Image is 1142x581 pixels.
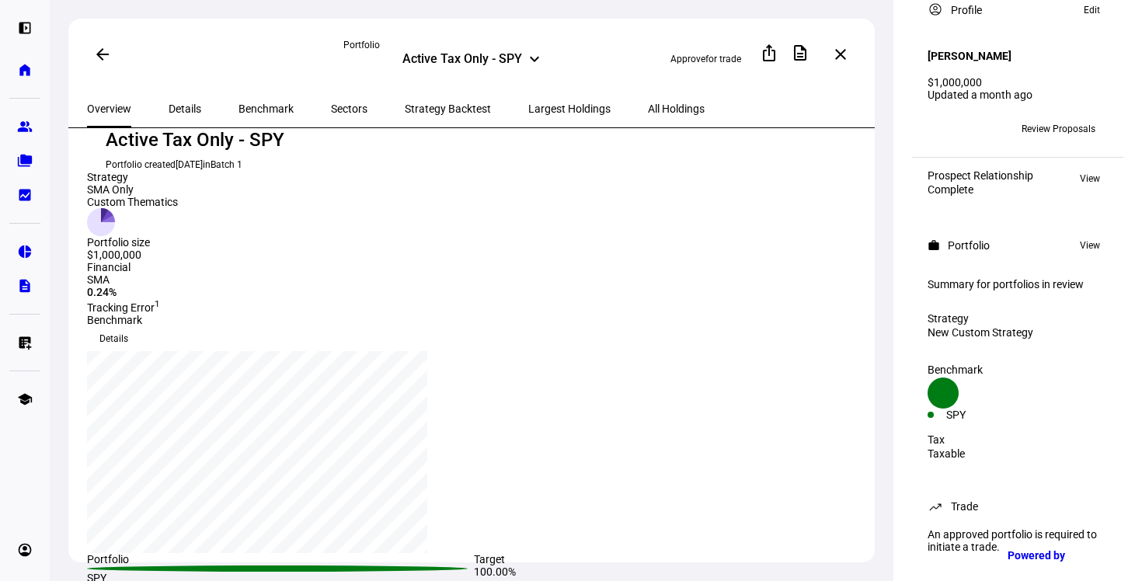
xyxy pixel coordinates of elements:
span: All Holdings [648,103,705,114]
div: New Custom Strategy [928,326,1108,339]
span: Details [169,103,201,114]
a: group [9,111,40,142]
div: Trade [951,500,978,513]
div: SPY [946,409,1018,421]
a: home [9,54,40,85]
span: Strategy Backtest [405,103,491,114]
button: Edit [1076,1,1108,19]
eth-panel-overview-card-header: Profile [928,1,1108,19]
button: View [1072,236,1108,255]
span: RB [934,124,946,134]
div: Target [474,553,861,565]
span: View [1080,169,1100,188]
div: An approved portfolio is required to initiate a trade. [918,522,1117,559]
span: in [203,159,242,170]
eth-mat-symbol: group [17,119,33,134]
eth-mat-symbol: account_circle [17,542,33,558]
span: Approve [670,54,705,64]
div: Tax [928,433,1108,446]
div: Active Tax Only - SPY [106,127,842,152]
mat-icon: trending_up [928,499,943,514]
div: Strategy [928,312,1108,325]
span: Edit [1084,1,1100,19]
eth-mat-symbol: home [17,62,33,78]
div: Active Tax Only - SPY [402,51,522,70]
div: Taxable [928,447,1108,460]
span: Tracking Error [87,301,160,314]
span: Benchmark [238,103,294,114]
mat-icon: description [791,43,809,62]
div: 0.24% [87,286,469,298]
div: Portfolio created [106,158,842,171]
div: Summary for portfolios in review [928,278,1108,290]
span: Sectors [331,103,367,114]
mat-icon: arrow_back [93,45,112,64]
div: Portfolio [87,553,474,565]
div: Updated a month ago [928,89,1108,101]
mat-icon: work [928,239,940,252]
eth-mat-symbol: school [17,391,33,407]
h4: [PERSON_NAME] [928,50,1011,62]
a: Batch 1 [211,159,242,170]
button: Details [87,326,141,351]
eth-mat-symbol: description [17,278,33,294]
eth-mat-symbol: bid_landscape [17,187,33,203]
div: Prospect Relationship [928,169,1033,182]
span: Review Proposals [1022,117,1095,141]
div: $1,000,000 [87,249,178,261]
div: Complete [928,183,1033,196]
sup: 1 [155,298,160,309]
eth-mat-symbol: pie_chart [17,244,33,259]
span: Overview [87,103,131,114]
button: Approvefor trade [658,47,754,71]
span: for trade [705,54,741,64]
mat-icon: account_circle [928,2,943,17]
eth-mat-symbol: left_panel_open [17,20,33,36]
div: SMA [87,273,469,286]
a: Powered by [1000,541,1119,569]
div: Portfolio [948,239,990,252]
mat-icon: close [831,45,850,64]
mat-icon: ios_share [760,43,778,62]
button: View [1072,169,1108,188]
div: chart, 1 series [87,351,427,553]
a: pie_chart [9,236,40,267]
a: bid_landscape [9,179,40,210]
div: Portfolio size [87,236,178,249]
div: Financial [87,261,469,273]
div: SMA Only [87,183,178,196]
eth-panel-overview-card-header: Trade [928,497,1108,516]
div: Custom Thematics [87,196,178,208]
div: Strategy [87,171,178,183]
span: View [1080,236,1100,255]
span: [DATE] [176,159,203,170]
eth-mat-symbol: folder_copy [17,153,33,169]
div: Benchmark [928,364,1108,376]
eth-panel-overview-card-header: Portfolio [928,236,1108,255]
span: Details [99,326,128,351]
a: folder_copy [9,145,40,176]
eth-mat-symbol: list_alt_add [17,335,33,350]
mat-icon: keyboard_arrow_down [525,50,544,68]
div: $1,000,000 [928,76,1108,89]
a: description [9,270,40,301]
button: Review Proposals [1009,117,1108,141]
span: Largest Holdings [528,103,611,114]
div: Benchmark [87,314,861,326]
div: Profile [951,4,982,16]
div: Portfolio [343,39,600,51]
